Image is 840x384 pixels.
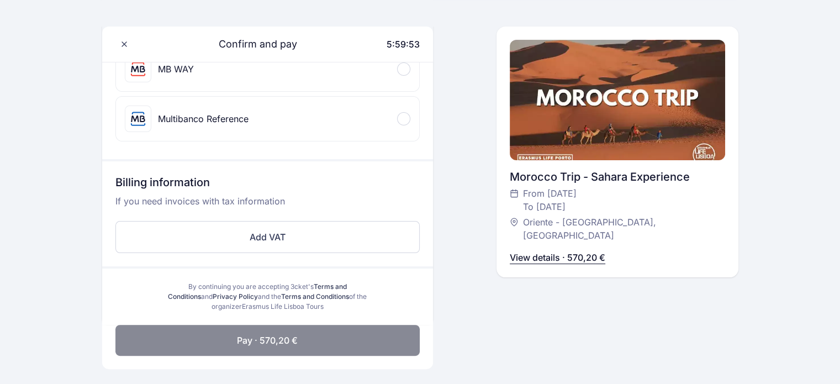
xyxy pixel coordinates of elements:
div: Morocco Trip - Sahara Experience [510,169,725,185]
span: From [DATE] To [DATE] [523,187,577,213]
span: Erasmus Life Lisboa Tours [242,302,324,311]
span: 5:59:53 [387,39,420,50]
button: Add VAT [115,221,420,253]
span: Oriente - [GEOGRAPHIC_DATA], [GEOGRAPHIC_DATA] [523,215,714,242]
p: View details · 570,20 € [510,251,605,264]
a: Privacy Policy [213,292,258,301]
h3: Billing information [115,175,420,194]
p: If you need invoices with tax information [115,194,420,217]
a: Terms and Conditions [281,292,349,301]
div: By continuing you are accepting 3cket's and and the of the organizer [164,282,371,312]
div: MB WAY [158,62,194,76]
button: Pay · 570,20 € [115,325,420,356]
span: Pay · 570,20 € [237,334,298,347]
div: Multibanco Reference [158,112,249,125]
span: Confirm and pay [205,36,297,52]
